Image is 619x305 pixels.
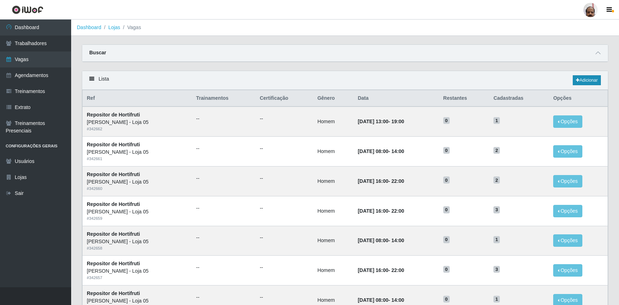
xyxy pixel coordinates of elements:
[443,147,450,154] span: 0
[87,290,140,296] strong: Repositor de Hortifruti
[87,186,187,192] div: # 342660
[354,90,439,107] th: Data
[358,297,404,303] strong: -
[87,126,187,132] div: # 342662
[89,50,106,55] strong: Buscar
[358,267,404,273] strong: -
[443,296,450,303] span: 0
[313,256,354,285] td: Homem
[391,238,404,243] time: 14:00
[313,90,354,107] th: Gênero
[553,145,582,158] button: Opções
[358,238,404,243] strong: -
[391,297,404,303] time: 14:00
[87,297,187,305] div: [PERSON_NAME] - Loja 05
[358,238,388,243] time: [DATE] 08:00
[87,208,187,216] div: [PERSON_NAME] - Loja 05
[313,137,354,167] td: Homem
[87,231,140,237] strong: Repositor de Hortifruti
[12,5,43,14] img: CoreUI Logo
[358,267,388,273] time: [DATE] 16:00
[493,206,500,213] span: 3
[358,178,404,184] strong: -
[196,264,251,271] ul: --
[87,148,187,156] div: [PERSON_NAME] - Loja 05
[553,175,582,187] button: Opções
[87,178,187,186] div: [PERSON_NAME] - Loja 05
[358,148,388,154] time: [DATE] 08:00
[196,175,251,182] ul: --
[358,178,388,184] time: [DATE] 16:00
[573,75,601,85] a: Adicionar
[77,24,101,30] a: Dashboard
[489,90,549,107] th: Cadastradas
[196,205,251,212] ul: --
[493,236,500,243] span: 1
[443,117,450,124] span: 0
[87,275,187,281] div: # 342657
[196,294,251,301] ul: --
[313,166,354,196] td: Homem
[358,208,388,214] time: [DATE] 16:00
[196,145,251,152] ul: --
[71,20,619,36] nav: breadcrumb
[553,115,582,128] button: Opções
[87,201,140,207] strong: Repositor de Hortifruti
[87,267,187,275] div: [PERSON_NAME] - Loja 05
[87,119,187,126] div: [PERSON_NAME] - Loja 05
[120,24,141,31] li: Vagas
[549,90,608,107] th: Opções
[443,176,450,184] span: 0
[439,90,489,107] th: Restantes
[87,142,140,147] strong: Repositor de Hortifruti
[358,148,404,154] strong: -
[87,261,140,266] strong: Repositor de Hortifruti
[493,296,500,303] span: 1
[260,234,309,241] ul: --
[493,176,500,184] span: 2
[391,119,404,124] time: 19:00
[313,196,354,226] td: Homem
[358,119,404,124] strong: -
[358,119,388,124] time: [DATE] 13:00
[391,178,404,184] time: 22:00
[87,245,187,251] div: # 342658
[391,208,404,214] time: 22:00
[443,236,450,243] span: 0
[87,238,187,245] div: [PERSON_NAME] - Loja 05
[260,205,309,212] ul: --
[391,267,404,273] time: 22:00
[260,115,309,122] ul: --
[260,264,309,271] ul: --
[255,90,313,107] th: Certificação
[82,71,608,90] div: Lista
[192,90,255,107] th: Trainamentos
[493,147,500,154] span: 2
[358,208,404,214] strong: -
[443,206,450,213] span: 0
[108,24,120,30] a: Lojas
[87,171,140,177] strong: Repositor de Hortifruti
[553,264,582,277] button: Opções
[260,145,309,152] ul: --
[443,266,450,273] span: 0
[553,205,582,217] button: Opções
[260,294,309,301] ul: --
[196,115,251,122] ul: --
[313,226,354,256] td: Homem
[87,112,140,118] strong: Repositor de Hortifruti
[493,266,500,273] span: 3
[260,175,309,182] ul: --
[313,107,354,136] td: Homem
[553,234,582,247] button: Opções
[358,297,388,303] time: [DATE] 08:00
[87,156,187,162] div: # 342661
[391,148,404,154] time: 14:00
[196,234,251,241] ul: --
[83,90,192,107] th: Ref
[87,216,187,222] div: # 342659
[493,117,500,124] span: 1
